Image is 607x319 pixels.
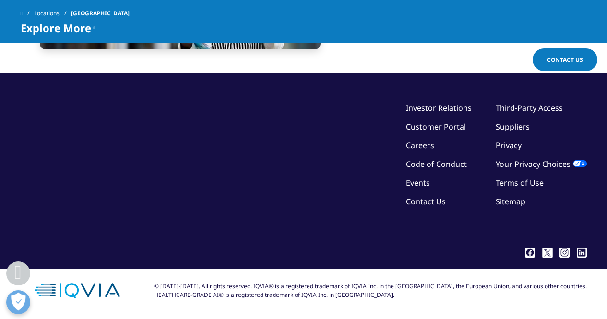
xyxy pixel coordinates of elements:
[406,103,472,113] a: Investor Relations
[406,196,446,207] a: Contact Us
[34,5,71,22] a: Locations
[496,121,530,132] a: Suppliers
[496,196,525,207] a: Sitemap
[533,48,597,71] a: Contact Us
[71,5,130,22] span: [GEOGRAPHIC_DATA]
[496,103,563,113] a: Third-Party Access
[547,56,583,64] span: Contact Us
[406,159,467,169] a: Code of Conduct
[496,140,522,151] a: Privacy
[154,282,587,299] div: © [DATE]-[DATE]. All rights reserved. IQVIA® is a registered trademark of IQVIA Inc. in the [GEOG...
[406,140,434,151] a: Careers
[496,159,587,169] a: Your Privacy Choices
[406,177,430,188] a: Events
[496,177,544,188] a: Terms of Use
[406,121,466,132] a: Customer Portal
[21,22,91,34] span: Explore More
[6,290,30,314] button: Open Preferences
